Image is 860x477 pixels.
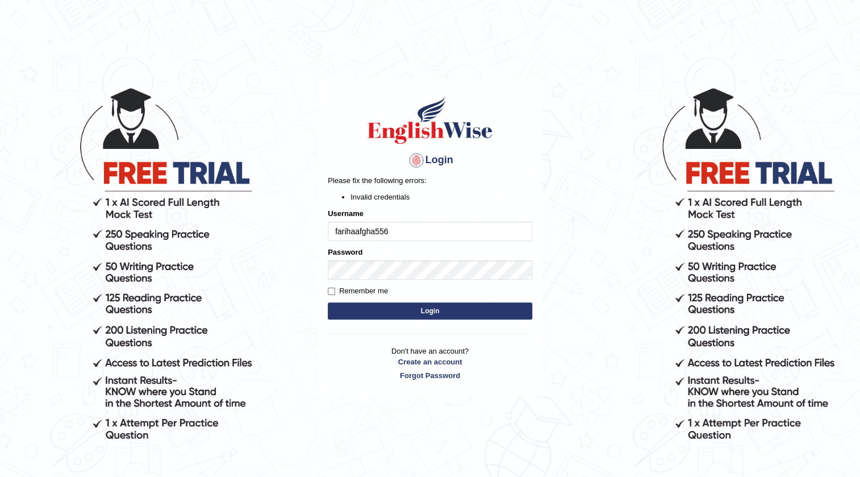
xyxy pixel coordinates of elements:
[328,356,532,367] a: Create an account
[328,346,532,381] p: Don't have an account?
[328,247,362,258] label: Password
[328,208,364,219] label: Username
[328,302,532,320] button: Login
[328,370,532,381] a: Forgot Password
[365,94,495,146] img: Logo of English Wise sign in for intelligent practice with AI
[350,192,532,202] li: Invalid credentials
[328,285,388,297] label: Remember me
[328,151,532,169] h4: Login
[328,175,532,186] p: Please fix the following errors:
[328,288,335,295] input: Remember me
